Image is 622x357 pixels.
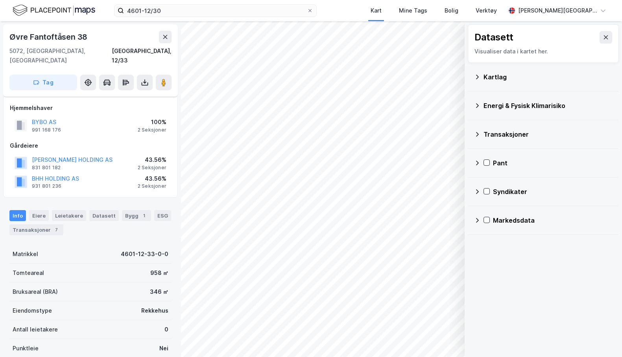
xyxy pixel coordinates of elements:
div: 2 Seksjoner [138,127,166,133]
div: 2 Seksjoner [138,165,166,171]
img: logo.f888ab2527a4732fd821a326f86c7f29.svg [13,4,95,17]
div: Info [9,210,26,221]
div: Pant [493,158,613,168]
div: Energi & Fysisk Klimarisiko [484,101,613,110]
div: Gårdeiere [10,141,171,150]
div: 991 168 176 [32,127,61,133]
div: Kartlag [484,72,613,82]
div: Verktøy [476,6,497,15]
input: Søk på adresse, matrikkel, gårdeiere, leietakere eller personer [124,5,307,16]
div: Eiendomstype [13,306,52,315]
div: Antall leietakere [13,325,58,334]
div: 43.56% [138,155,166,165]
div: 346 ㎡ [150,287,168,297]
div: 2 Seksjoner [138,183,166,189]
button: Tag [9,75,77,90]
div: Syndikater [493,187,613,196]
div: [GEOGRAPHIC_DATA], 12/33 [112,46,172,65]
div: Matrikkel [13,249,38,259]
div: 5072, [GEOGRAPHIC_DATA], [GEOGRAPHIC_DATA] [9,46,112,65]
div: 100% [138,117,166,127]
div: Kart [371,6,382,15]
div: Rekkehus [141,306,168,315]
div: 931 801 236 [32,183,61,189]
div: Bolig [445,6,458,15]
div: Tomteareal [13,268,44,278]
div: Visualiser data i kartet her. [474,47,612,56]
div: Markedsdata [493,216,613,225]
div: 43.56% [138,174,166,183]
div: ESG [154,210,171,221]
div: Transaksjoner [9,224,63,235]
div: Eiere [29,210,49,221]
div: Nei [159,344,168,353]
div: Mine Tags [399,6,427,15]
div: 831 801 182 [32,165,61,171]
div: 4601-12-33-0-0 [121,249,168,259]
div: Bygg [122,210,151,221]
div: Datasett [89,210,119,221]
div: Bruksareal (BRA) [13,287,58,297]
div: 7 [52,226,60,234]
iframe: Chat Widget [583,319,622,357]
div: Kontrollprogram for chat [583,319,622,357]
div: 1 [140,212,148,220]
div: 0 [164,325,168,334]
div: 958 ㎡ [150,268,168,278]
div: [PERSON_NAME][GEOGRAPHIC_DATA] [518,6,597,15]
div: Leietakere [52,210,86,221]
div: Øvre Fantoftåsen 38 [9,31,89,43]
div: Hjemmelshaver [10,103,171,113]
div: Datasett [474,31,513,44]
div: Punktleie [13,344,39,353]
div: Transaksjoner [484,130,613,139]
